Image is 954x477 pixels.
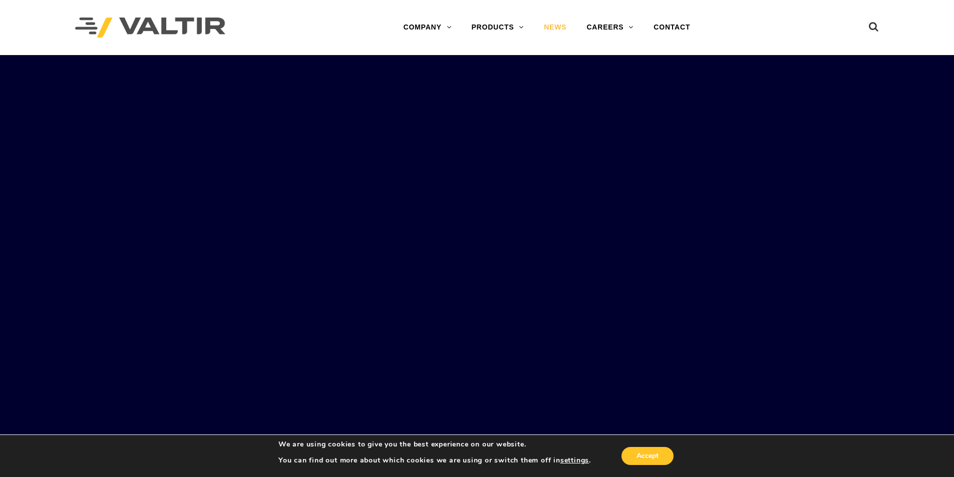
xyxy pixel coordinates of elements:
button: Accept [621,447,674,465]
img: Valtir [75,18,225,38]
a: NEWS [534,18,576,38]
a: CAREERS [576,18,644,38]
p: You can find out more about which cookies we are using or switch them off in . [278,456,591,465]
a: CONTACT [644,18,700,38]
a: PRODUCTS [461,18,534,38]
p: We are using cookies to give you the best experience on our website. [278,440,591,449]
button: settings [560,456,589,465]
a: COMPANY [393,18,461,38]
